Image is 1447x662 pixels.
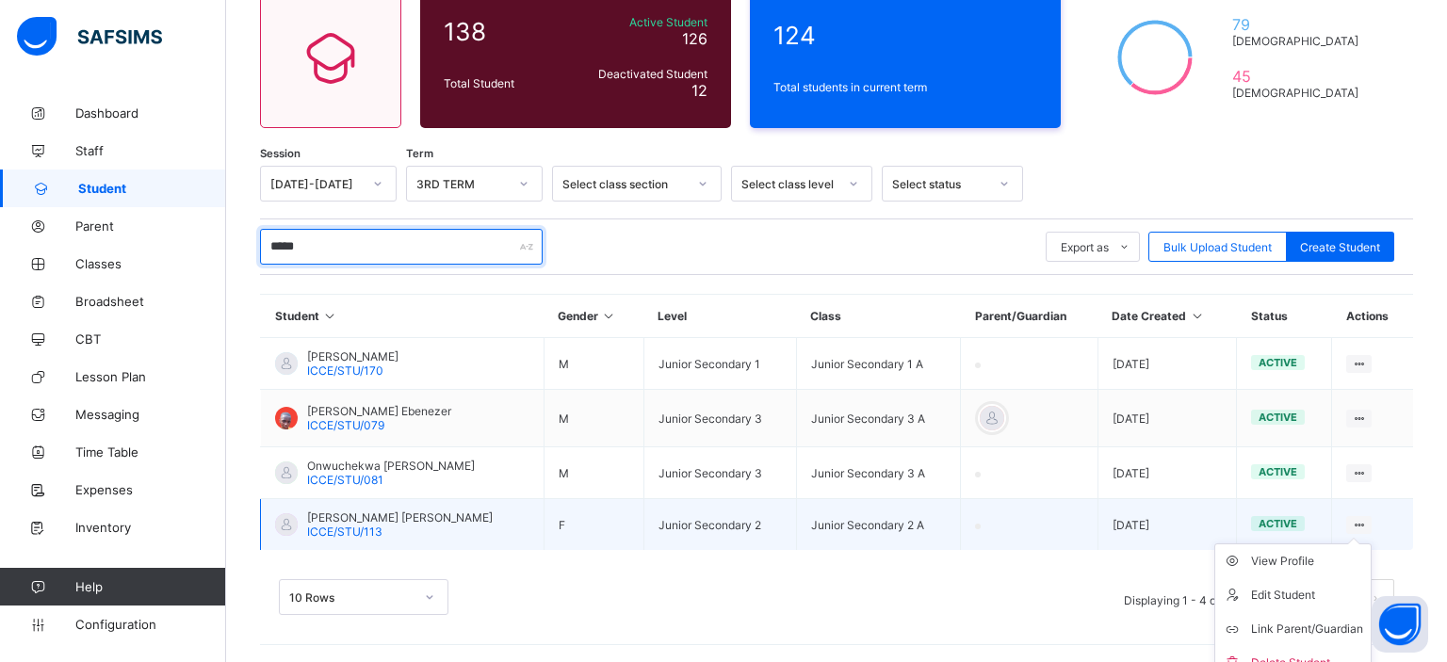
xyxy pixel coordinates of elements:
[75,579,225,594] span: Help
[1357,579,1394,617] button: next page
[1061,240,1109,254] span: Export as
[270,177,362,191] div: [DATE]-[DATE]
[1251,552,1363,571] div: View Profile
[1259,356,1297,369] span: active
[75,407,226,422] span: Messaging
[406,147,433,160] span: Term
[1097,499,1237,551] td: [DATE]
[75,294,226,309] span: Broadsheet
[322,309,338,323] i: Sort in Ascending Order
[892,177,988,191] div: Select status
[307,363,383,378] span: ICCE/STU/170
[601,309,617,323] i: Sort in Ascending Order
[75,256,226,271] span: Classes
[17,17,162,57] img: safsims
[544,390,643,447] td: M
[961,295,1098,338] th: Parent/Guardian
[75,105,226,121] span: Dashboard
[75,444,226,460] span: Time Table
[643,338,796,390] td: Junior Secondary 1
[773,21,1037,50] span: 124
[1237,295,1332,338] th: Status
[416,177,508,191] div: 3RD TERM
[75,218,226,234] span: Parent
[562,177,687,191] div: Select class section
[1259,411,1297,424] span: active
[1232,34,1367,48] span: [DEMOGRAPHIC_DATA]
[643,295,796,338] th: Level
[1189,309,1205,323] i: Sort in Ascending Order
[574,67,707,81] span: Deactivated Student
[307,349,398,363] span: [PERSON_NAME]
[1232,15,1367,34] span: 79
[1259,517,1297,530] span: active
[289,590,414,605] div: 10 Rows
[75,482,226,497] span: Expenses
[1232,67,1367,86] span: 45
[1232,86,1367,100] span: [DEMOGRAPHIC_DATA]
[1259,465,1297,478] span: active
[1097,447,1237,499] td: [DATE]
[307,473,383,487] span: ICCE/STU/081
[796,499,960,551] td: Junior Secondary 2 A
[307,418,384,432] span: ICCE/STU/079
[544,295,643,338] th: Gender
[574,15,707,29] span: Active Student
[307,510,493,525] span: [PERSON_NAME] [PERSON_NAME]
[544,447,643,499] td: M
[643,447,796,499] td: Junior Secondary 3
[1097,338,1237,390] td: [DATE]
[260,147,301,160] span: Session
[691,81,707,100] span: 12
[544,499,643,551] td: F
[75,143,226,158] span: Staff
[1097,295,1237,338] th: Date Created
[1300,240,1380,254] span: Create Student
[796,295,960,338] th: Class
[78,181,226,196] span: Student
[1357,579,1394,617] li: 下一页
[307,459,475,473] span: Onwuchekwa [PERSON_NAME]
[1097,390,1237,447] td: [DATE]
[1332,295,1413,338] th: Actions
[1372,596,1428,653] button: Open asap
[307,404,451,418] span: [PERSON_NAME] Ebenezer
[643,499,796,551] td: Junior Secondary 2
[741,177,837,191] div: Select class level
[307,525,382,539] span: ICCE/STU/113
[1251,586,1363,605] div: Edit Student
[796,390,960,447] td: Junior Secondary 3 A
[544,338,643,390] td: M
[796,338,960,390] td: Junior Secondary 1 A
[796,447,960,499] td: Junior Secondary 3 A
[643,390,796,447] td: Junior Secondary 3
[1251,620,1363,638] div: Link Parent/Guardian
[773,80,1037,94] span: Total students in current term
[1163,240,1272,254] span: Bulk Upload Student
[444,17,564,46] span: 138
[1110,579,1264,617] li: Displaying 1 - 4 out of 4
[75,369,226,384] span: Lesson Plan
[682,29,707,48] span: 126
[75,617,225,632] span: Configuration
[75,520,226,535] span: Inventory
[261,295,545,338] th: Student
[75,331,226,347] span: CBT
[439,72,569,95] div: Total Student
